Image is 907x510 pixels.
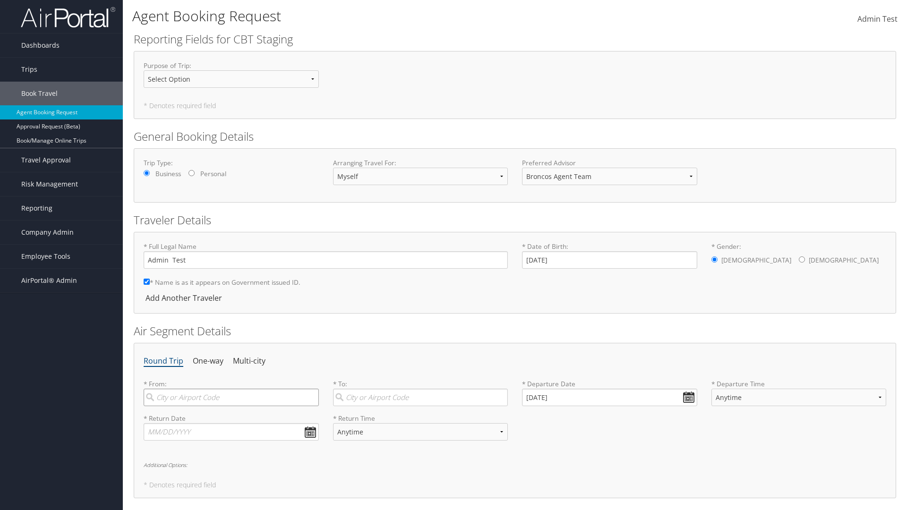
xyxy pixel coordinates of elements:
span: Travel Approval [21,148,71,172]
h5: * Denotes required field [144,102,886,109]
input: * Date of Birth: [522,251,697,269]
h1: Agent Booking Request [132,6,642,26]
select: * Departure Time [711,389,887,406]
li: One-way [193,353,223,370]
label: * From: [144,379,319,406]
span: Dashboards [21,34,60,57]
label: * Date of Birth: [522,242,697,269]
input: MM/DD/YYYY [522,389,697,406]
label: * Return Date [144,414,319,423]
span: Employee Tools [21,245,70,268]
label: * Return Time [333,414,508,423]
li: Multi-city [233,353,265,370]
label: Personal [200,169,226,178]
input: * Full Legal Name [144,251,508,269]
label: Arranging Travel For: [333,158,508,168]
h6: Additional Options: [144,462,886,467]
span: Risk Management [21,172,78,196]
input: MM/DD/YYYY [144,423,319,441]
label: * Full Legal Name [144,242,508,269]
span: Admin Test [857,14,898,24]
label: Preferred Advisor [522,158,697,168]
label: Purpose of Trip : [144,61,319,95]
input: City or Airport Code [333,389,508,406]
span: Trips [21,58,37,81]
label: * Departure Date [522,379,697,389]
a: Admin Test [857,5,898,34]
label: * Gender: [711,242,887,270]
span: AirPortal® Admin [21,269,77,292]
label: Business [155,169,181,178]
input: * Gender:[DEMOGRAPHIC_DATA][DEMOGRAPHIC_DATA] [799,256,805,263]
input: * Gender:[DEMOGRAPHIC_DATA][DEMOGRAPHIC_DATA] [711,256,718,263]
li: Round Trip [144,353,183,370]
h2: Air Segment Details [134,323,896,339]
span: Book Travel [21,82,58,105]
label: [DEMOGRAPHIC_DATA] [721,251,791,269]
span: Reporting [21,196,52,220]
label: * Name is as it appears on Government issued ID. [144,273,300,291]
input: * Name is as it appears on Government issued ID. [144,279,150,285]
input: City or Airport Code [144,389,319,406]
span: Company Admin [21,221,74,244]
h2: Reporting Fields for CBT Staging [134,31,896,47]
label: [DEMOGRAPHIC_DATA] [809,251,879,269]
img: airportal-logo.png [21,6,115,28]
label: Trip Type: [144,158,319,168]
label: * To: [333,379,508,406]
h2: General Booking Details [134,128,896,144]
label: * Departure Time [711,379,887,414]
select: Purpose of Trip: [144,70,319,88]
h5: * Denotes required field [144,482,886,488]
h2: Traveler Details [134,212,896,228]
div: Add Another Traveler [144,292,227,304]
